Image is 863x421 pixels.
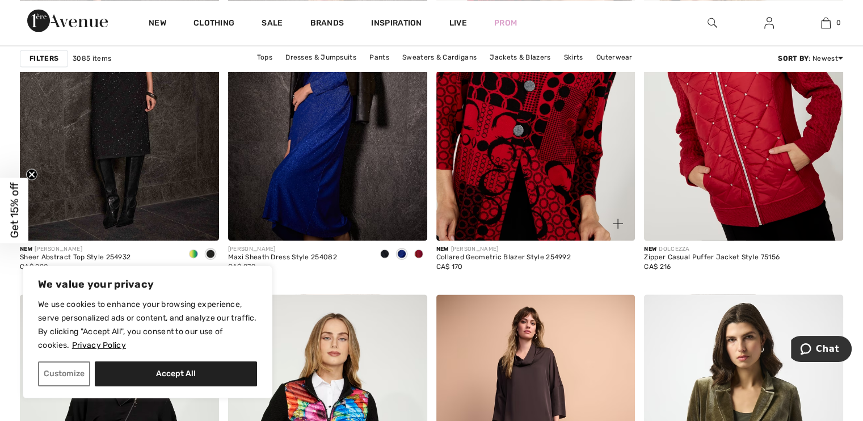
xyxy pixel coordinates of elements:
[38,277,257,291] p: We value your privacy
[397,50,482,65] a: Sweaters & Cardigans
[791,336,852,364] iframe: Opens a widget where you can chat to one of our agents
[778,53,843,64] div: : Newest
[20,263,48,271] span: CA$ 220
[376,245,393,264] div: Black
[228,254,337,262] div: Maxi Sheath Dress Style 254082
[30,53,58,64] strong: Filters
[20,254,130,262] div: Sheer Abstract Top Style 254932
[23,266,272,398] div: We value your privacy
[494,17,517,29] a: Prom
[228,245,337,254] div: [PERSON_NAME]
[393,245,410,264] div: Royal Sapphire 163
[371,18,422,30] span: Inspiration
[644,245,780,254] div: DOLCEZZA
[228,263,255,271] span: CA$ 279
[755,16,783,30] a: Sign In
[798,16,853,30] a: 0
[8,183,21,238] span: Get 15% off
[310,18,344,30] a: Brands
[364,50,395,65] a: Pants
[262,18,283,30] a: Sale
[95,361,257,386] button: Accept All
[20,245,130,254] div: [PERSON_NAME]
[73,53,111,64] span: 3085 items
[644,254,780,262] div: Zipper Casual Puffer Jacket Style 75156
[27,9,108,32] img: 1ère Avenue
[708,16,717,30] img: search the website
[821,16,831,30] img: My Bag
[558,50,589,65] a: Skirts
[436,245,571,254] div: [PERSON_NAME]
[193,18,234,30] a: Clothing
[71,340,127,351] a: Privacy Policy
[644,263,671,271] span: CA$ 216
[410,245,427,264] div: Deep cherry
[613,218,623,229] img: plus_v2.svg
[449,17,467,29] a: Live
[484,50,556,65] a: Jackets & Blazers
[251,50,278,65] a: Tops
[38,361,90,386] button: Customize
[764,16,774,30] img: My Info
[149,18,166,30] a: New
[836,18,841,28] span: 0
[778,54,809,62] strong: Sort By
[26,169,37,180] button: Close teaser
[38,298,257,352] p: We use cookies to enhance your browsing experience, serve personalized ads or content, and analyz...
[436,246,449,252] span: New
[436,263,463,271] span: CA$ 170
[644,246,656,252] span: New
[436,254,571,262] div: Collared Geometric Blazer Style 254992
[185,245,202,264] div: Black/Multi
[20,246,32,252] span: New
[280,50,362,65] a: Dresses & Jumpsuits
[591,50,638,65] a: Outerwear
[202,245,219,264] div: Black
